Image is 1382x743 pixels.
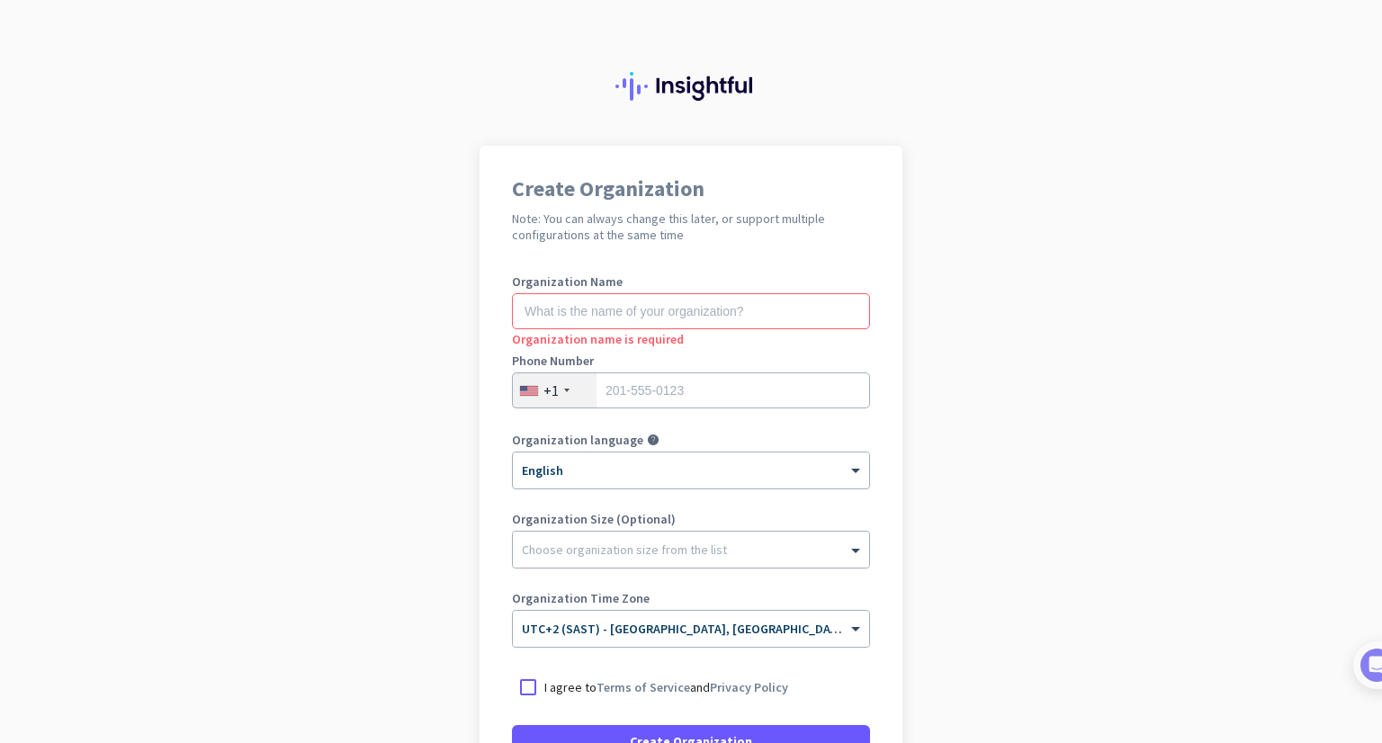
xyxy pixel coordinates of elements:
a: Privacy Policy [710,679,788,695]
label: Organization language [512,434,643,446]
i: help [647,434,660,446]
span: Organization name is required [512,331,684,347]
h1: Create Organization [512,178,870,200]
div: +1 [543,381,559,399]
label: Organization Time Zone [512,592,870,604]
input: 201-555-0123 [512,372,870,408]
input: What is the name of your organization? [512,293,870,329]
p: I agree to and [544,678,788,696]
img: Insightful [615,72,767,101]
label: Organization Name [512,275,870,288]
label: Organization Size (Optional) [512,513,870,525]
label: Phone Number [512,354,870,367]
a: Terms of Service [597,679,690,695]
h2: Note: You can always change this later, or support multiple configurations at the same time [512,210,870,243]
